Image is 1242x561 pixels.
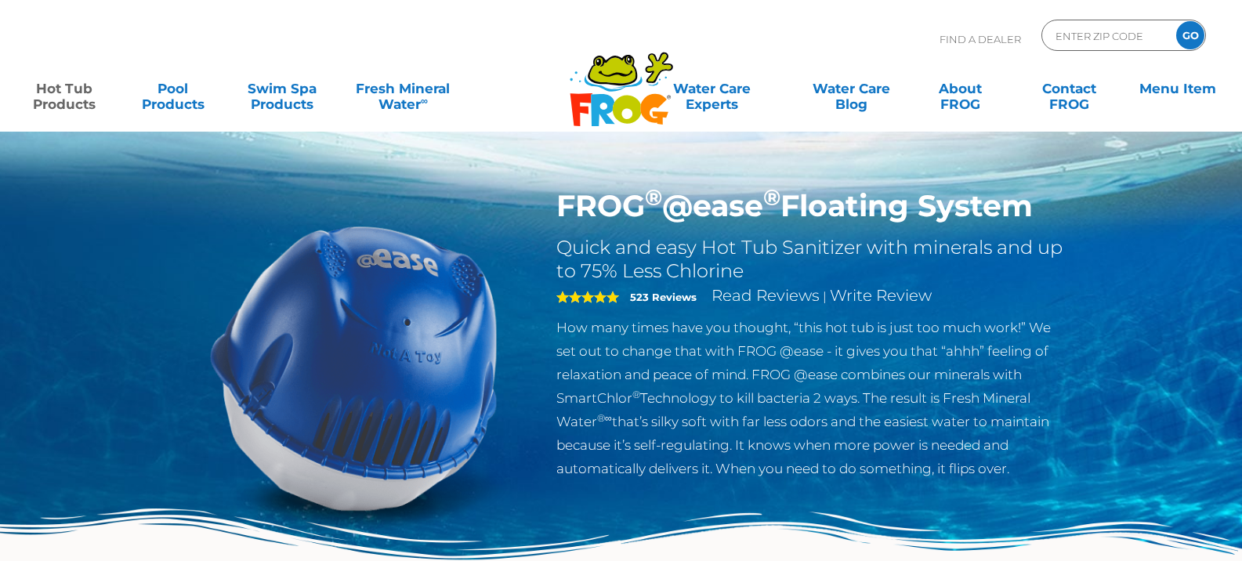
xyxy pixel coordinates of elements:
img: Frog Products Logo [561,31,682,127]
h2: Quick and easy Hot Tub Sanitizer with minerals and up to 75% Less Chlorine [556,236,1068,283]
sup: ® [763,183,780,211]
a: Read Reviews [712,286,820,305]
a: Write Review [830,286,932,305]
span: 5 [556,291,619,303]
a: Swim SpaProducts [234,73,331,104]
img: hot-tub-product-atease-system.png [175,188,534,547]
a: Hot TubProducts [16,73,113,104]
a: Water CareBlog [802,73,900,104]
a: AboutFROG [911,73,1008,104]
a: Fresh MineralWater∞ [342,73,464,104]
a: Menu Item [1129,73,1226,104]
p: Find A Dealer [940,20,1021,59]
span: | [823,289,827,304]
a: ContactFROG [1020,73,1117,104]
strong: 523 Reviews [630,291,697,303]
p: How many times have you thought, “this hot tub is just too much work!” We set out to change that ... [556,316,1068,480]
sup: ∞ [421,95,428,107]
sup: ®∞ [597,412,612,424]
a: Water CareExperts [633,73,791,104]
sup: ® [632,389,640,400]
input: GO [1176,21,1204,49]
sup: ® [645,183,662,211]
a: PoolProducts [125,73,222,104]
h1: FROG @ease Floating System [556,188,1068,224]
